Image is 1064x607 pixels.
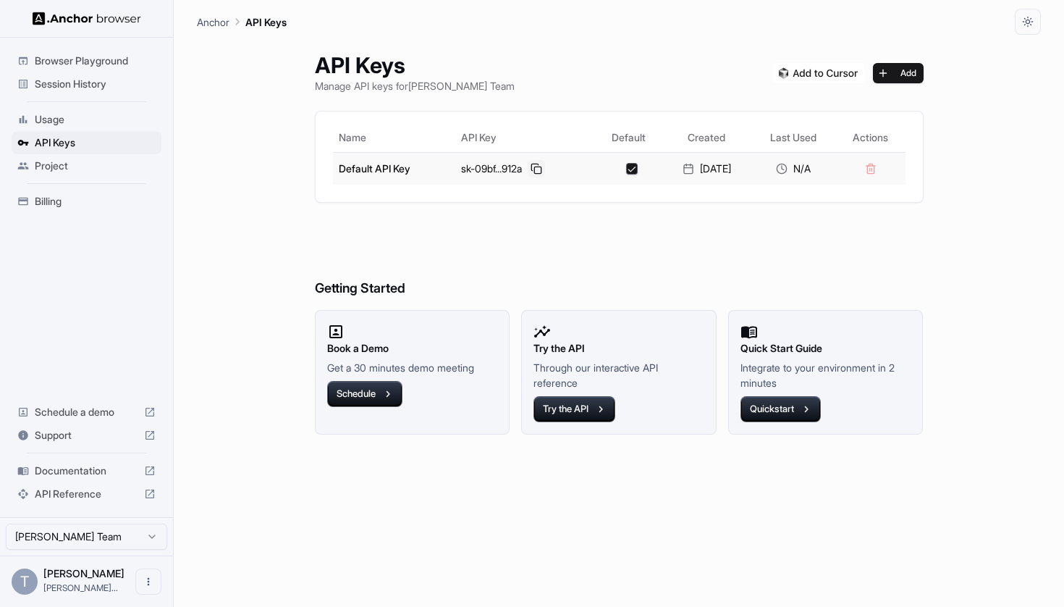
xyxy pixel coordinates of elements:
button: Copy API key [528,160,545,177]
td: Default API Key [333,152,455,185]
span: Tony D [43,567,124,579]
p: Through our interactive API reference [533,360,704,390]
button: Add [873,63,924,83]
div: API Keys [12,131,161,154]
span: Billing [35,194,156,209]
nav: breadcrumb [197,14,287,30]
th: Actions [836,123,905,152]
div: N/A [756,162,830,176]
button: Open menu [135,569,161,595]
div: Usage [12,108,161,131]
div: Schedule a demo [12,401,161,424]
button: Try the API [533,396,615,422]
div: Documentation [12,459,161,482]
p: Integrate to your environment in 2 minutes [740,360,911,390]
button: Schedule [327,381,402,407]
p: Anchor [197,14,229,30]
div: sk-09bf...912a [461,160,590,177]
p: Manage API keys for [PERSON_NAME] Team [315,78,515,93]
p: API Keys [245,14,287,30]
th: Last Used [751,123,836,152]
span: Usage [35,112,156,127]
th: Default [596,123,663,152]
th: Created [662,123,751,152]
th: API Key [455,123,596,152]
span: Session History [35,77,156,91]
h6: Getting Started [315,220,924,299]
th: Name [333,123,455,152]
div: Project [12,154,161,177]
span: Browser Playground [35,54,156,68]
p: Get a 30 minutes demo meeting [327,360,498,375]
span: Support [35,428,138,443]
h1: API Keys [315,52,515,78]
div: Billing [12,190,161,213]
button: Quickstart [740,396,821,422]
span: Schedule a demo [35,405,138,419]
div: Support [12,424,161,447]
h2: Quick Start Guide [740,340,911,356]
span: API Keys [35,135,156,150]
div: [DATE] [668,162,745,176]
img: Anchor Logo [33,12,141,25]
span: API Reference [35,487,138,501]
span: tony@glidepath.studio [43,582,118,593]
div: Session History [12,72,161,96]
div: Browser Playground [12,49,161,72]
h2: Try the API [533,340,704,356]
span: Project [35,159,156,173]
div: T [12,569,38,595]
span: Documentation [35,464,138,478]
div: API Reference [12,482,161,506]
h2: Book a Demo [327,340,498,356]
img: Add anchorbrowser MCP server to Cursor [773,63,864,83]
